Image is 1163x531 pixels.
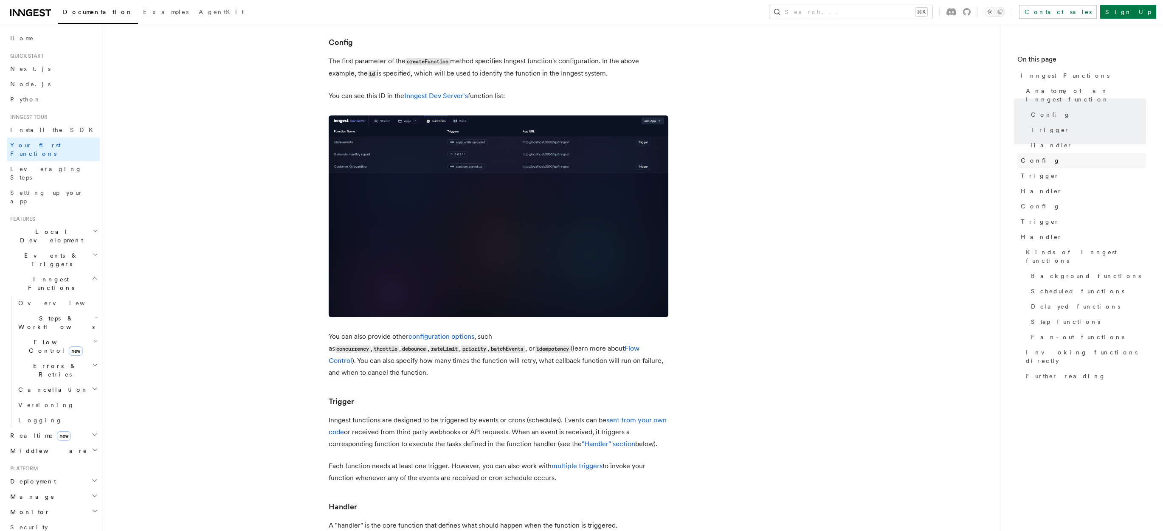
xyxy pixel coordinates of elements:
span: Cancellation [15,385,88,394]
a: Logging [15,413,100,428]
span: Local Development [7,228,93,244]
span: Home [10,34,34,42]
span: Events & Triggers [7,251,93,268]
span: Invoking functions directly [1026,348,1146,365]
code: debounce [401,346,428,353]
a: Further reading [1022,368,1146,384]
a: AgentKit [194,3,249,23]
a: Your first Functions [7,138,100,161]
span: Handler [1031,141,1073,149]
h4: On this page [1017,54,1146,68]
a: Config [1017,199,1146,214]
a: Contact sales [1019,5,1097,19]
a: Trigger [1017,214,1146,229]
kbd: ⌘K [915,8,927,16]
span: Anatomy of an Inngest function [1026,87,1146,104]
code: priority [461,346,487,353]
span: Trigger [1031,126,1070,134]
p: The first parameter of the method specifies Inngest function's configuration. In the above exampl... [329,55,668,80]
a: sent from your own code [329,416,667,436]
a: Config [1028,107,1146,122]
span: Config [1031,110,1070,119]
span: AgentKit [199,8,244,15]
span: Python [10,96,41,103]
a: Config [329,37,353,48]
span: Fan-out functions [1031,333,1124,341]
button: Toggle dark mode [985,7,1005,17]
a: Trigger [329,396,354,407]
button: Local Development [7,224,100,248]
p: Inngest functions are designed to be triggered by events or crons (schedules). Events can be or r... [329,414,668,450]
span: Node.js [10,81,51,87]
span: Setting up your app [10,189,83,205]
span: Realtime [7,431,71,440]
a: Trigger [1017,168,1146,183]
span: Kinds of Inngest functions [1026,248,1146,265]
code: rateLimit [429,346,459,353]
button: Flow Controlnew [15,334,100,358]
a: "Handler" section [582,440,635,448]
span: Next.js [10,65,51,72]
span: Versioning [18,402,74,408]
a: Flow Control [329,344,639,365]
a: Handler [1017,183,1146,199]
button: Middleware [7,443,100,458]
span: Config [1021,156,1060,165]
span: Features [7,216,35,222]
span: Steps & Workflows [15,314,95,331]
span: Your first Functions [10,142,61,157]
span: Trigger [1021,171,1059,180]
span: Inngest Functions [7,275,92,292]
span: Background functions [1031,272,1141,280]
button: Search...⌘K [769,5,932,19]
button: Deployment [7,474,100,489]
p: You can see this ID in the function list: [329,90,668,102]
a: Sign Up [1100,5,1156,19]
a: Examples [138,3,194,23]
span: Platform [7,465,38,472]
span: Leveraging Steps [10,166,82,181]
span: Inngest tour [7,114,48,121]
a: Step functions [1028,314,1146,329]
a: Versioning [15,397,100,413]
img: Screenshot of the Inngest Dev Server interface showing three functions listed under the 'Function... [329,115,668,317]
a: Setting up your app [7,185,100,209]
span: Middleware [7,447,87,455]
a: Config [1017,153,1146,168]
span: Handler [1021,187,1062,195]
button: Events & Triggers [7,248,100,272]
button: Cancellation [15,382,100,397]
div: Inngest Functions [7,295,100,428]
a: multiple triggers [552,462,603,470]
a: Python [7,92,100,107]
span: Step functions [1031,317,1100,326]
span: Flow Control [15,338,93,355]
a: Handler [1028,138,1146,153]
span: Quick start [7,53,44,59]
p: You can also provide other , such as , , , , , , or (learn more about ). You can also specify how... [329,331,668,379]
button: Manage [7,489,100,504]
a: configuration options [408,332,474,340]
span: Delayed functions [1031,302,1120,311]
code: concurrency [335,346,371,353]
a: Background functions [1028,268,1146,284]
p: Each function needs at least one trigger. However, you can also work with to invoke your function... [329,460,668,484]
span: Documentation [63,8,133,15]
a: Scheduled functions [1028,284,1146,299]
a: Overview [15,295,100,311]
button: Realtimenew [7,428,100,443]
a: Fan-out functions [1028,329,1146,345]
code: id [368,70,377,78]
button: Monitor [7,504,100,520]
a: Install the SDK [7,122,100,138]
button: Inngest Functions [7,272,100,295]
button: Steps & Workflows [15,311,100,334]
a: Inngest Dev Server's [404,92,468,100]
a: Invoking functions directly [1022,345,1146,368]
span: Further reading [1026,372,1106,380]
span: Trigger [1021,217,1059,226]
a: Anatomy of an Inngest function [1022,83,1146,107]
a: Delayed functions [1028,299,1146,314]
a: Documentation [58,3,138,24]
span: new [69,346,83,356]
